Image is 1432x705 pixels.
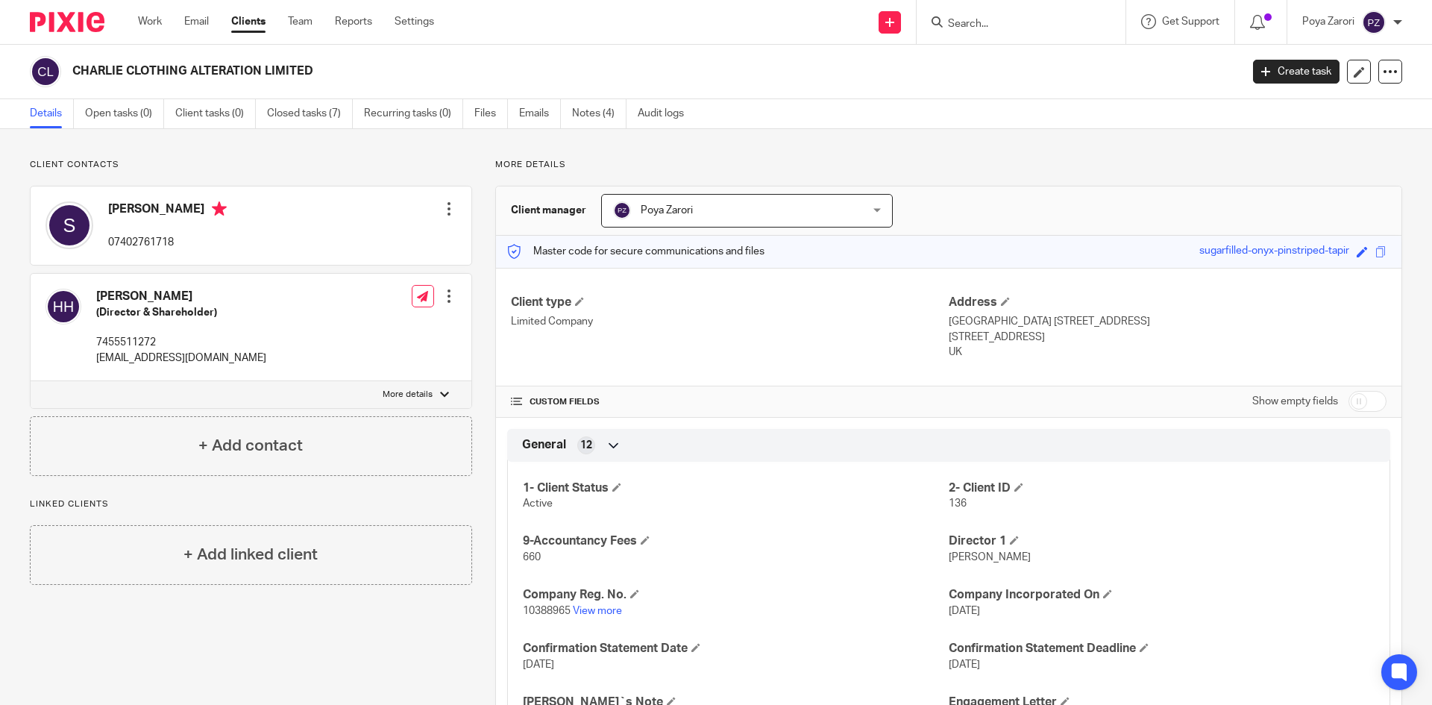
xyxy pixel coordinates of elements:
h5: (Director & Shareholder) [96,305,266,320]
a: Recurring tasks (0) [364,99,463,128]
h2: CHARLIE CLOTHING ALTERATION LIMITED [72,63,999,79]
i: Primary [212,201,227,216]
p: UK [949,345,1387,360]
span: Poya Zarori [641,205,693,216]
p: More details [383,389,433,401]
img: Pixie [30,12,104,32]
a: Email [184,14,209,29]
h4: [PERSON_NAME] [108,201,227,220]
span: [DATE] [523,659,554,670]
h4: [PERSON_NAME] [96,289,266,304]
h4: Client type [511,295,949,310]
h4: CUSTOM FIELDS [511,396,949,408]
span: 12 [580,438,592,453]
a: Settings [395,14,434,29]
h4: Director 1 [949,533,1375,549]
span: 660 [523,552,541,563]
h4: Confirmation Statement Date [523,641,949,657]
p: Linked clients [30,498,472,510]
a: Files [474,99,508,128]
a: Open tasks (0) [85,99,164,128]
h4: + Add linked client [183,543,318,566]
p: 07402761718 [108,235,227,250]
a: View more [573,606,622,616]
h4: Company Incorporated On [949,587,1375,603]
p: 7455511272 [96,335,266,350]
span: 136 [949,498,967,509]
a: Notes (4) [572,99,626,128]
h4: Company Reg. No. [523,587,949,603]
p: [STREET_ADDRESS] [949,330,1387,345]
p: Master code for secure communications and files [507,244,764,259]
p: Client contacts [30,159,472,171]
a: Clients [231,14,266,29]
a: Audit logs [638,99,695,128]
a: Create task [1253,60,1340,84]
h3: Client manager [511,203,586,218]
span: 10388965 [523,606,571,616]
a: Emails [519,99,561,128]
p: More details [495,159,1402,171]
p: [EMAIL_ADDRESS][DOMAIN_NAME] [96,351,266,366]
span: General [522,437,566,453]
span: Active [523,498,553,509]
a: Team [288,14,313,29]
img: svg%3E [1362,10,1386,34]
img: svg%3E [613,201,631,219]
span: [DATE] [949,659,980,670]
a: Details [30,99,74,128]
a: Closed tasks (7) [267,99,353,128]
p: Poya Zarori [1302,14,1354,29]
h4: 2- Client ID [949,480,1375,496]
a: Client tasks (0) [175,99,256,128]
label: Show empty fields [1252,394,1338,409]
a: Reports [335,14,372,29]
h4: 9-Accountancy Fees [523,533,949,549]
img: svg%3E [45,289,81,325]
input: Search [946,18,1081,31]
h4: 1- Client Status [523,480,949,496]
h4: Address [949,295,1387,310]
h4: + Add contact [198,434,303,457]
img: svg%3E [30,56,61,87]
a: Work [138,14,162,29]
span: [PERSON_NAME] [949,552,1031,563]
div: sugarfilled-onyx-pinstriped-tapir [1199,243,1349,260]
h4: Confirmation Statement Deadline [949,641,1375,657]
p: [GEOGRAPHIC_DATA] [STREET_ADDRESS] [949,314,1387,329]
p: Limited Company [511,314,949,329]
span: Get Support [1162,16,1219,27]
img: svg%3E [45,201,93,249]
span: [DATE] [949,606,980,616]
